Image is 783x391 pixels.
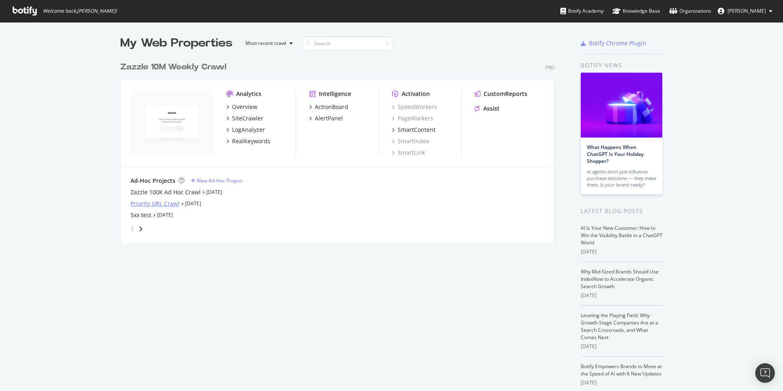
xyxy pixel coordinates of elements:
div: Intelligence [319,90,351,98]
a: ActionBoard [309,103,348,111]
a: Leveling the Playing Field: Why Growth-Stage Companies Are at a Search Crossroads, and What Comes... [581,312,658,341]
a: SmartLink [392,149,425,157]
div: Analytics [236,90,261,98]
div: Botify Academy [560,7,604,15]
div: Knowledge Base [613,7,660,15]
div: [DATE] [581,248,663,255]
div: Zazzle 10M Weekly Crawl [120,61,226,73]
a: Zazzle 10M Weekly Crawl [120,61,230,73]
div: Organizations [669,7,711,15]
div: ActionBoard [315,103,348,111]
div: [DATE] [581,292,663,299]
span: Colin Ma [728,7,766,14]
a: What Happens When ChatGPT Is Your Holiday Shopper? [587,144,644,164]
div: Assist [483,104,500,113]
div: My Web Properties [120,35,232,51]
a: SpeedWorkers [392,103,437,111]
img: What Happens When ChatGPT Is Your Holiday Shopper? [581,73,662,138]
a: Overview [226,103,257,111]
div: Latest Blog Posts [581,207,663,215]
div: CustomReports [484,90,527,98]
a: Botify Empowers Brands to Move at the Speed of AI with 6 New Updates [581,363,662,377]
div: RealKeywords [232,137,270,145]
div: LogAnalyzer [232,126,265,134]
div: AlertPanel [315,114,343,122]
div: grid [120,51,561,243]
div: SmartContent [398,126,436,134]
a: [DATE] [185,200,201,207]
a: RealKeywords [226,137,270,145]
a: Zazzle 100K Ad Hoc Crawl [130,188,201,196]
div: SiteCrawler [232,114,263,122]
div: New Ad-Hoc Project [197,177,242,184]
a: Priority URL Crawl [130,200,179,208]
div: [DATE] [581,343,663,350]
a: SmartContent [392,126,436,134]
button: [PERSON_NAME] [711,4,779,18]
span: Welcome back, [PERSON_NAME] ! [43,8,117,14]
a: Botify Chrome Plugin [581,39,646,47]
div: Most recent crawl [246,41,286,46]
div: angle-right [138,225,144,233]
a: [DATE] [157,211,173,218]
a: PageWorkers [392,114,433,122]
div: angle-left [127,222,138,235]
a: LogAnalyzer [226,126,265,134]
input: Search [303,36,392,51]
a: AI Is Your New Customer: How to Win the Visibility Battle in a ChatGPT World [581,224,663,246]
a: AlertPanel [309,114,343,122]
div: Activation [402,90,430,98]
a: 5xx test [130,211,151,219]
div: Overview [232,103,257,111]
div: [DATE] [581,379,663,387]
a: SmartIndex [392,137,429,145]
div: Ad-Hoc Projects [130,177,175,185]
div: Open Intercom Messenger [755,363,775,383]
div: Botify news [581,61,663,70]
a: New Ad-Hoc Project [191,177,242,184]
div: Pro [545,64,555,71]
a: CustomReports [475,90,527,98]
img: zazzle.com [130,90,213,156]
a: Assist [475,104,500,113]
div: AI agents don’t just influence purchase decisions — they make them. Is your brand ready? [587,169,656,188]
div: Botify Chrome Plugin [589,39,646,47]
button: Most recent crawl [239,37,296,50]
a: [DATE] [206,189,222,195]
a: Why Mid-Sized Brands Should Use IndexNow to Accelerate Organic Search Growth [581,268,659,290]
a: SiteCrawler [226,114,263,122]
